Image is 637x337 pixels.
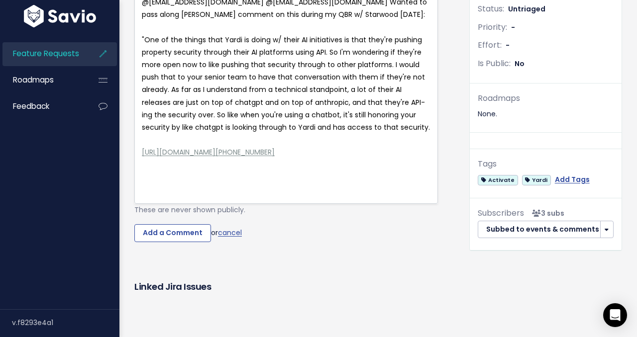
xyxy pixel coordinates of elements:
input: Add a Comment [134,224,211,242]
span: Subscribers [478,207,524,219]
div: None. [478,108,614,120]
span: [URL][DOMAIN_NAME][PHONE_NUMBER] [142,147,275,157]
a: Activate [478,173,518,186]
span: "One of the things that Yardi is doing w/ their AI initiatives is that they're pushing property s... [142,35,430,132]
h3: Linked Jira issues [134,280,211,294]
span: - [506,40,510,50]
button: Subbed to events & comments [478,221,600,239]
span: These are never shown publicly. [134,205,245,215]
a: Roadmaps [2,69,83,91]
div: or [134,224,438,242]
span: Feature Requests [13,48,79,59]
span: Is Public: [478,58,511,69]
span: Roadmaps [13,75,54,85]
a: Feature Requests [2,42,83,65]
a: Feedback [2,95,83,118]
span: Yardi [522,175,551,185]
span: Effort: [478,39,502,51]
span: Activate [478,175,518,185]
div: Tags [478,157,614,171]
img: logo-white.9d6f32f41409.svg [21,5,99,27]
span: - [511,22,515,32]
div: Open Intercom Messenger [603,303,627,327]
span: Priority: [478,21,507,33]
span: No [515,59,525,69]
a: cancel [218,228,242,238]
span: <p><strong>Subscribers</strong><br><br> - Emma Whitman<br> - Greg Achenbach<br> - Caroline Boyden... [528,208,564,218]
span: Status: [478,3,504,14]
span: Feedback [13,101,49,111]
a: Add Tags [555,173,590,186]
div: v.f8293e4a1 [12,310,119,336]
a: Yardi [522,173,551,186]
span: Untriaged [508,4,545,14]
div: Roadmaps [478,91,614,106]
